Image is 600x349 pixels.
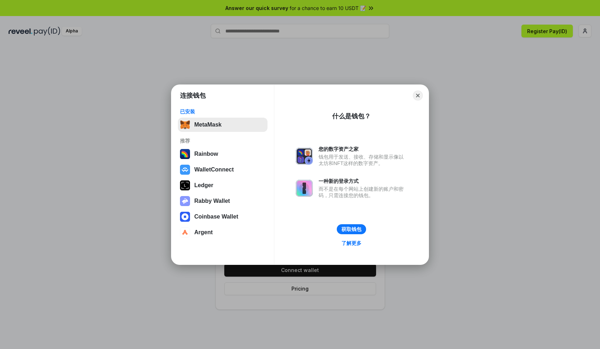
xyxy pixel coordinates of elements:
[319,154,407,166] div: 钱包用于发送、接收、存储和显示像以太坊和NFT这样的数字资产。
[296,148,313,165] img: svg+xml,%3Csvg%20xmlns%3D%22http%3A%2F%2Fwww.w3.org%2F2000%2Fsvg%22%20fill%3D%22none%22%20viewBox...
[341,240,361,246] div: 了解更多
[319,178,407,184] div: 一种新的登录方式
[178,118,267,132] button: MetaMask
[180,91,206,100] h1: 连接钱包
[180,180,190,190] img: svg+xml,%3Csvg%20xmlns%3D%22http%3A%2F%2Fwww.w3.org%2F2000%2Fsvg%22%20width%3D%2228%22%20height%3...
[180,120,190,130] img: svg+xml,%3Csvg%20fill%3D%22none%22%20height%3D%2233%22%20viewBox%3D%220%200%2035%2033%22%20width%...
[413,91,423,101] button: Close
[194,151,218,157] div: Rainbow
[194,229,213,236] div: Argent
[194,214,238,220] div: Coinbase Wallet
[194,198,230,204] div: Rabby Wallet
[341,226,361,232] div: 获取钱包
[194,122,221,128] div: MetaMask
[194,182,213,189] div: Ledger
[180,227,190,237] img: svg+xml,%3Csvg%20width%3D%2228%22%20height%3D%2228%22%20viewBox%3D%220%200%2028%2028%22%20fill%3D...
[180,108,265,115] div: 已安装
[178,194,267,208] button: Rabby Wallet
[180,149,190,159] img: svg+xml,%3Csvg%20width%3D%22120%22%20height%3D%22120%22%20viewBox%3D%220%200%20120%20120%22%20fil...
[319,186,407,199] div: 而不是在每个网站上创建新的账户和密码，只需连接您的钱包。
[337,238,366,248] a: 了解更多
[180,165,190,175] img: svg+xml,%3Csvg%20width%3D%2228%22%20height%3D%2228%22%20viewBox%3D%220%200%2028%2028%22%20fill%3D...
[332,112,371,120] div: 什么是钱包？
[178,163,267,177] button: WalletConnect
[194,166,234,173] div: WalletConnect
[180,212,190,222] img: svg+xml,%3Csvg%20width%3D%2228%22%20height%3D%2228%22%20viewBox%3D%220%200%2028%2028%22%20fill%3D...
[296,180,313,197] img: svg+xml,%3Csvg%20xmlns%3D%22http%3A%2F%2Fwww.w3.org%2F2000%2Fsvg%22%20fill%3D%22none%22%20viewBox...
[180,138,265,144] div: 推荐
[178,225,267,240] button: Argent
[319,146,407,152] div: 您的数字资产之家
[337,224,366,234] button: 获取钱包
[178,147,267,161] button: Rainbow
[178,210,267,224] button: Coinbase Wallet
[178,178,267,193] button: Ledger
[180,196,190,206] img: svg+xml,%3Csvg%20xmlns%3D%22http%3A%2F%2Fwww.w3.org%2F2000%2Fsvg%22%20fill%3D%22none%22%20viewBox...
